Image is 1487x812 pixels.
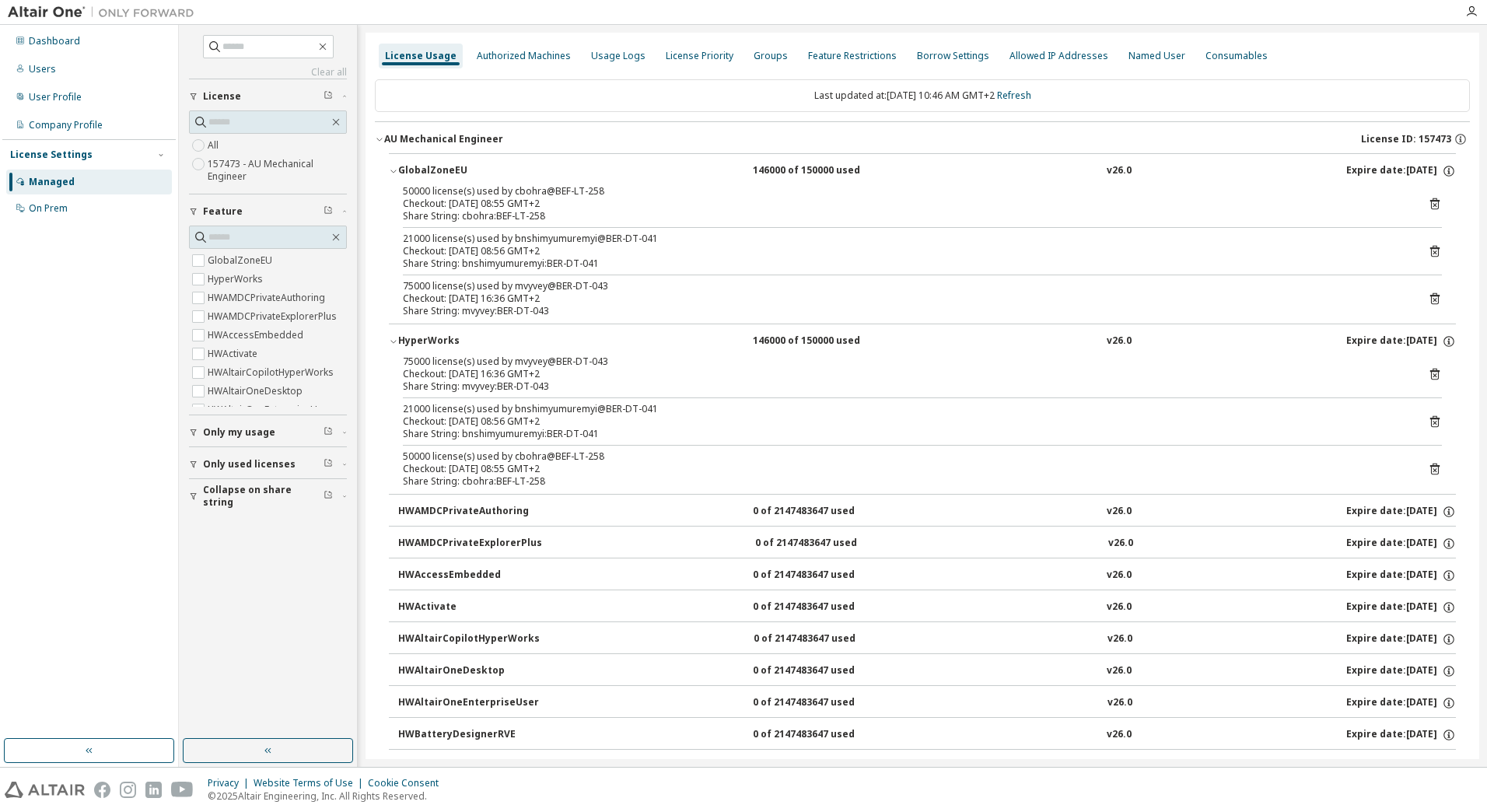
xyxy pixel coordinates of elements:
[1107,569,1132,583] div: v26.0
[403,280,1405,292] div: 75000 license(s) used by mvyvey@BER-DT-043
[403,380,1405,393] div: Share String: mvyvey:BER-DT-043
[1346,664,1456,678] div: Expire date: [DATE]
[385,50,457,62] div: License Usage
[208,789,448,803] p: © 2025 Altair Engineering, Inc. All Rights Reserved.
[591,50,646,62] div: Usage Logs
[753,164,893,178] div: 146000 of 150000 used
[10,149,93,161] div: License Settings
[171,782,194,798] img: youtube.svg
[208,136,222,155] label: All
[203,484,324,509] span: Collapse on share string
[208,777,254,789] div: Privacy
[29,202,68,215] div: On Prem
[375,79,1470,112] div: Last updated at: [DATE] 10:46 AM GMT+2
[324,205,333,218] span: Clear filter
[398,664,538,678] div: HWAltairOneDesktop
[389,324,1456,359] button: HyperWorks146000 of 150000 usedv26.0Expire date:[DATE]
[403,305,1405,317] div: Share String: mvyvey:BER-DT-043
[368,777,448,789] div: Cookie Consent
[403,463,1405,475] div: Checkout: [DATE] 08:55 GMT+2
[324,490,333,502] span: Clear filter
[203,205,243,218] span: Feature
[29,63,56,75] div: Users
[29,119,103,131] div: Company Profile
[1107,164,1132,178] div: v26.0
[208,326,306,345] label: HWAccessEmbedded
[1128,50,1185,62] div: Named User
[1346,505,1456,519] div: Expire date: [DATE]
[398,696,539,710] div: HWAltairOneEnterpriseUser
[29,176,75,188] div: Managed
[1346,728,1456,742] div: Expire date: [DATE]
[1346,600,1456,614] div: Expire date: [DATE]
[203,458,296,471] span: Only used licenses
[189,479,347,513] button: Collapse on share string
[1107,664,1132,678] div: v26.0
[398,718,1456,752] button: HWBatteryDesignerRVE0 of 2147483647 usedv26.0Expire date:[DATE]
[94,782,110,798] img: facebook.svg
[208,382,306,401] label: HWAltairOneDesktop
[208,289,328,307] label: HWAMDCPrivateAuthoring
[403,210,1405,222] div: Share String: cbohra:BEF-LT-258
[208,307,340,326] label: HWAMDCPrivateExplorerPlus
[1107,632,1132,646] div: v26.0
[208,363,337,382] label: HWAltairCopilotHyperWorks
[398,495,1456,529] button: HWAMDCPrivateAuthoring0 of 2147483647 usedv26.0Expire date:[DATE]
[398,505,538,519] div: HWAMDCPrivateAuthoring
[398,632,540,646] div: HWAltairCopilotHyperWorks
[1107,728,1132,742] div: v26.0
[753,728,893,742] div: 0 of 2147483647 used
[1361,133,1451,145] span: License ID: 157473
[375,122,1470,156] button: AU Mechanical EngineerLicense ID: 157473
[753,505,893,519] div: 0 of 2147483647 used
[208,270,266,289] label: HyperWorks
[398,622,1456,656] button: HWAltairCopilotHyperWorks0 of 2147483647 usedv26.0Expire date:[DATE]
[1346,632,1456,646] div: Expire date: [DATE]
[398,569,538,583] div: HWAccessEmbedded
[403,198,1405,210] div: Checkout: [DATE] 08:55 GMT+2
[403,245,1405,257] div: Checkout: [DATE] 08:56 GMT+2
[997,89,1031,102] a: Refresh
[1205,50,1268,62] div: Consumables
[398,686,1456,720] button: HWAltairOneEnterpriseUser0 of 2147483647 usedv26.0Expire date:[DATE]
[754,632,894,646] div: 0 of 2147483647 used
[208,251,275,270] label: GlobalZoneEU
[254,777,368,789] div: Website Terms of Use
[1107,334,1132,348] div: v26.0
[477,50,571,62] div: Authorized Machines
[208,155,347,186] label: 157473 - AU Mechanical Engineer
[189,415,347,450] button: Only my usage
[29,91,82,103] div: User Profile
[29,35,80,47] div: Dashboard
[403,233,1405,245] div: 21000 license(s) used by bnshimyumuremyi@BER-DT-041
[398,728,538,742] div: HWBatteryDesignerRVE
[398,527,1456,561] button: HWAMDCPrivateExplorerPlus0 of 2147483647 usedv26.0Expire date:[DATE]
[917,50,989,62] div: Borrow Settings
[189,79,347,114] button: License
[324,90,333,103] span: Clear filter
[1107,696,1132,710] div: v26.0
[1346,569,1456,583] div: Expire date: [DATE]
[808,50,897,62] div: Feature Restrictions
[403,368,1405,380] div: Checkout: [DATE] 16:36 GMT+2
[1346,334,1456,348] div: Expire date: [DATE]
[203,90,241,103] span: License
[120,782,136,798] img: instagram.svg
[403,257,1405,270] div: Share String: bnshimyumuremyi:BER-DT-041
[389,154,1456,188] button: GlobalZoneEU146000 of 150000 usedv26.0Expire date:[DATE]
[754,50,788,62] div: Groups
[324,426,333,439] span: Clear filter
[398,558,1456,593] button: HWAccessEmbedded0 of 2147483647 usedv26.0Expire date:[DATE]
[403,185,1405,198] div: 50000 license(s) used by cbohra@BEF-LT-258
[8,5,202,20] img: Altair One
[1107,600,1132,614] div: v26.0
[398,334,538,348] div: HyperWorks
[403,450,1405,463] div: 50000 license(s) used by cbohra@BEF-LT-258
[1346,164,1456,178] div: Expire date: [DATE]
[1009,50,1108,62] div: Allowed IP Addresses
[398,600,538,614] div: HWActivate
[753,696,893,710] div: 0 of 2147483647 used
[324,458,333,471] span: Clear filter
[384,133,503,145] div: AU Mechanical Engineer
[208,345,261,363] label: HWActivate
